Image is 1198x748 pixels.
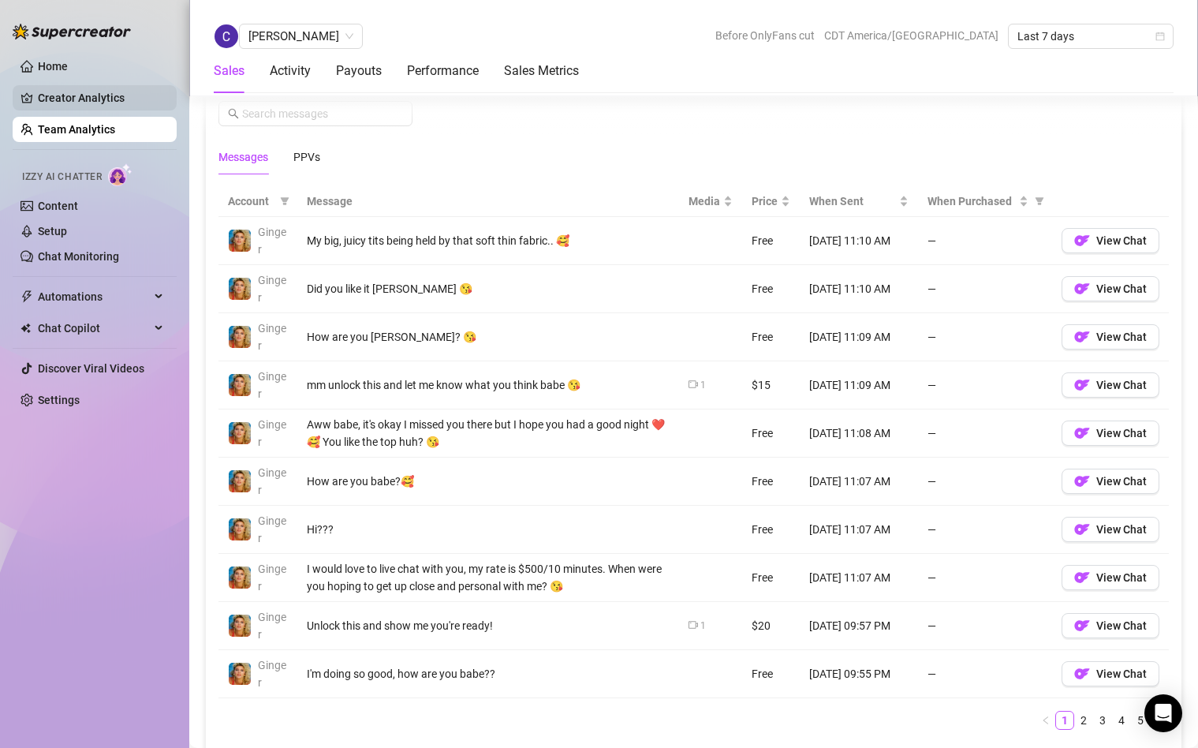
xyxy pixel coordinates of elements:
[1032,189,1047,213] span: filter
[927,193,1016,210] span: When Purchased
[1074,281,1090,297] img: OF
[1074,329,1090,345] img: OF
[1062,335,1159,347] a: OFView Chat
[700,619,706,634] div: 1
[1096,379,1147,391] span: View Chat
[1062,238,1159,251] a: OFView Chat
[38,123,115,136] a: Team Analytics
[307,416,670,451] div: Aww babe, it's okay I missed you there but I hope you had a good night ❤️🥰 You like the top huh? 😘
[293,148,320,166] div: PPVs
[742,265,800,313] td: Free
[21,323,31,334] img: Chat Copilot
[742,410,800,458] td: Free
[229,278,251,300] img: Ginger
[1074,522,1090,537] img: OF
[277,189,293,213] span: filter
[407,62,479,80] div: Performance
[1096,523,1147,536] span: View Chat
[800,650,918,698] td: [DATE] 09:55 PM
[228,108,239,119] span: search
[307,665,670,683] div: I'm doing so good, how are you babe??
[38,85,164,110] a: Creator Analytics
[229,230,251,252] img: Ginger
[918,313,1052,361] td: —
[1075,712,1092,729] a: 2
[258,563,286,593] span: Ginger
[229,470,251,492] img: Ginger
[918,602,1052,650] td: —
[38,60,68,73] a: Home
[229,567,251,589] img: Ginger
[742,361,800,410] td: $15
[258,370,286,400] span: Ginger
[1062,527,1159,540] a: OFView Chat
[1074,570,1090,585] img: OF
[38,284,150,309] span: Automations
[742,602,800,650] td: $20
[258,322,286,352] span: Ginger
[229,374,251,396] img: Ginger
[800,602,918,650] td: [DATE] 09:57 PM
[307,521,670,538] div: Hi???
[297,186,679,217] th: Message
[1074,233,1090,249] img: OF
[1074,377,1090,393] img: OF
[689,193,720,210] span: Media
[1062,383,1159,395] a: OFView Chat
[1062,671,1159,684] a: OFView Chat
[38,250,119,263] a: Chat Monitoring
[1144,694,1182,732] div: Open Intercom Messenger
[1113,712,1130,729] a: 4
[1074,618,1090,634] img: OF
[689,380,698,389] span: video-camera
[1131,711,1150,730] li: 5
[1062,613,1159,638] button: OFView Chat
[229,615,251,637] img: Ginger
[280,196,289,206] span: filter
[38,394,80,406] a: Settings
[258,466,286,496] span: Ginger
[1096,571,1147,584] span: View Chat
[918,265,1052,313] td: —
[742,217,800,265] td: Free
[1062,565,1159,590] button: OFView Chat
[38,225,67,237] a: Setup
[1062,661,1159,686] button: OFView Chat
[258,514,286,544] span: Ginger
[1155,32,1165,41] span: calendar
[1017,24,1164,48] span: Last 7 days
[800,313,918,361] td: [DATE] 11:09 AM
[248,24,353,48] span: Cameron McQuain
[918,650,1052,698] td: —
[742,554,800,602] td: Free
[800,410,918,458] td: [DATE] 11:08 AM
[21,290,33,303] span: thunderbolt
[715,24,815,47] span: Before OnlyFans cut
[307,328,670,346] div: How are you [PERSON_NAME]? 😘
[689,620,698,630] span: video-camera
[13,24,131,39] img: logo-BBDzfeDw.svg
[258,226,286,256] span: Ginger
[742,506,800,554] td: Free
[307,280,670,297] div: Did you like it [PERSON_NAME] 😘
[504,62,579,80] div: Sales Metrics
[1056,712,1073,729] a: 1
[1096,475,1147,488] span: View Chat
[229,326,251,348] img: Ginger
[918,506,1052,554] td: —
[1035,196,1044,206] span: filter
[1093,711,1112,730] li: 3
[215,24,238,48] img: Cameron McQuain
[214,62,244,80] div: Sales
[1074,473,1090,489] img: OF
[1062,469,1159,494] button: OFView Chat
[1074,711,1093,730] li: 2
[1062,431,1159,443] a: OFView Chat
[270,62,311,80] div: Activity
[800,265,918,313] td: [DATE] 11:10 AM
[218,148,268,166] div: Messages
[108,163,132,186] img: AI Chatter
[679,186,742,217] th: Media
[1062,276,1159,301] button: OFView Chat
[800,217,918,265] td: [DATE] 11:10 AM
